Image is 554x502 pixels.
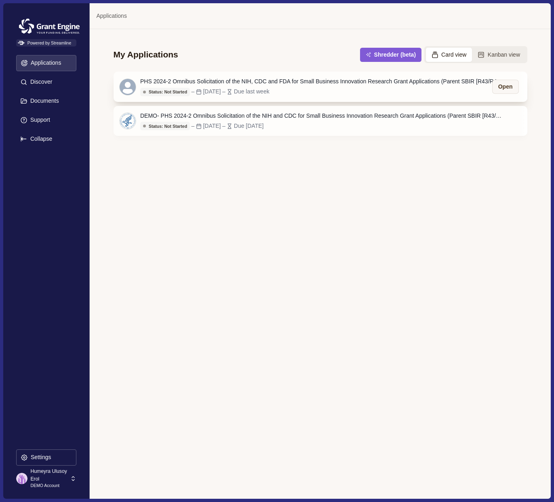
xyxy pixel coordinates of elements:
p: DEMO Account [30,483,67,489]
div: My Applications [114,49,178,60]
div: DEMO- PHS 2024-2 Omnibus Solicitation of the NIH and CDC for Small Business Innovation Research G... [140,112,504,120]
div: [DATE] [203,87,221,96]
div: – [222,87,225,96]
p: Discover [27,78,52,85]
img: Powered by Streamline Logo [18,41,25,45]
p: Applications [28,59,61,66]
p: Humeyra Ulusoy Erol [30,468,67,483]
button: Shredder (beta) [360,48,421,62]
button: Documents [16,93,76,109]
img: Grantengine Logo [16,16,82,36]
button: Expand [16,131,76,147]
div: – [222,122,225,130]
div: Due [DATE] [234,122,264,130]
button: Applications [16,55,76,71]
a: PHS 2024-2 Omnibus Solicitation of the NIH, CDC and FDA for Small Business Innovation Research Gr... [114,72,527,102]
div: Status: Not Started [143,89,187,95]
a: Applications [96,12,127,20]
button: Status: Not Started [140,88,190,96]
p: Documents [27,97,59,104]
p: Collapse [27,136,52,142]
a: DEMO- PHS 2024-2 Omnibus Solicitation of the NIH and CDC for Small Business Innovation Research G... [114,106,527,136]
span: Powered by Streamline [16,39,76,47]
button: Support [16,112,76,128]
button: Card view [426,48,472,62]
p: Settings [28,454,51,461]
img: HHS.png [120,113,136,129]
button: Settings [16,449,76,466]
p: Support [27,116,50,123]
div: – [192,122,195,130]
svg: avatar [120,79,136,95]
div: PHS 2024-2 Omnibus Solicitation of the NIH, CDC and FDA for Small Business Innovation Research Gr... [140,77,504,86]
a: Settings [16,449,76,468]
a: Grantengine Logo [16,16,76,25]
button: Discover [16,74,76,90]
div: Due last week [234,87,270,96]
img: profile picture [16,473,27,484]
button: Open [492,80,519,94]
button: Kanban view [472,48,526,62]
button: Status: Not Started [140,122,190,130]
div: – [192,87,195,96]
div: [DATE] [203,122,221,130]
div: Status: Not Started [143,124,187,129]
